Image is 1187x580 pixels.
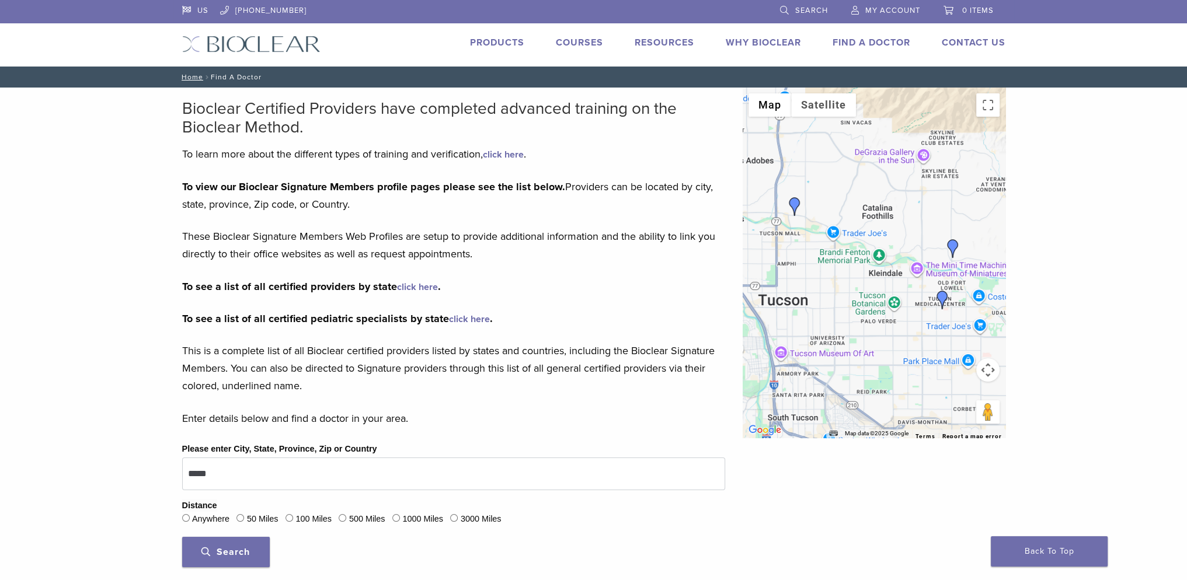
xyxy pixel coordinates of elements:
button: Search [182,537,270,567]
span: Search [201,546,250,558]
label: 100 Miles [295,513,332,526]
button: Keyboard shortcuts [829,429,837,438]
button: Toggle fullscreen view [976,93,1000,117]
a: click here [483,149,524,160]
label: 500 Miles [349,513,385,526]
img: Bioclear [182,36,321,53]
p: To learn more about the different types of training and verification, . [182,145,725,163]
strong: To see a list of all certified providers by state . [182,280,441,293]
button: Show street map [749,93,791,117]
a: Resources [635,37,694,48]
a: Report a map error [942,433,1002,439]
legend: Distance [182,499,217,512]
p: This is a complete list of all Bioclear certified providers listed by states and countries, inclu... [182,342,725,394]
label: 50 Miles [247,513,279,526]
a: click here [397,281,438,293]
label: Please enter City, State, Province, Zip or Country [182,443,377,456]
img: Google [746,422,784,438]
a: Home [178,73,203,81]
a: Find A Doctor [833,37,910,48]
a: click here [449,313,490,325]
span: Search [795,6,828,15]
button: Show satellite imagery [791,93,856,117]
label: Anywhere [192,513,229,526]
p: Providers can be located by city, state, province, Zip code, or Country. [182,178,725,213]
span: 0 items [962,6,994,15]
div: Dr. Lenny Arias [944,239,962,258]
a: Open this area in Google Maps (opens a new window) [746,422,784,438]
span: My Account [865,6,920,15]
a: Courses [556,37,603,48]
p: These Bioclear Signature Members Web Profiles are setup to provide additional information and the... [182,228,725,263]
a: Products [470,37,524,48]
strong: To view our Bioclear Signature Members profile pages please see the list below. [182,180,565,193]
strong: To see a list of all certified pediatric specialists by state . [182,312,493,325]
div: DR. Brian Mitchell [933,291,952,309]
span: Map data ©2025 Google [845,430,908,436]
a: Why Bioclear [726,37,801,48]
p: Enter details below and find a doctor in your area. [182,410,725,427]
a: Back To Top [991,536,1108,567]
button: Map camera controls [976,358,1000,382]
div: Dr. Sara Garcia [785,197,804,216]
span: / [203,74,211,80]
h2: Bioclear Certified Providers have completed advanced training on the Bioclear Method. [182,99,725,137]
label: 1000 Miles [402,513,443,526]
button: Drag Pegman onto the map to open Street View [976,400,1000,424]
a: Terms [916,433,935,440]
a: Contact Us [942,37,1005,48]
label: 3000 Miles [461,513,502,526]
nav: Find A Doctor [173,67,1014,88]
